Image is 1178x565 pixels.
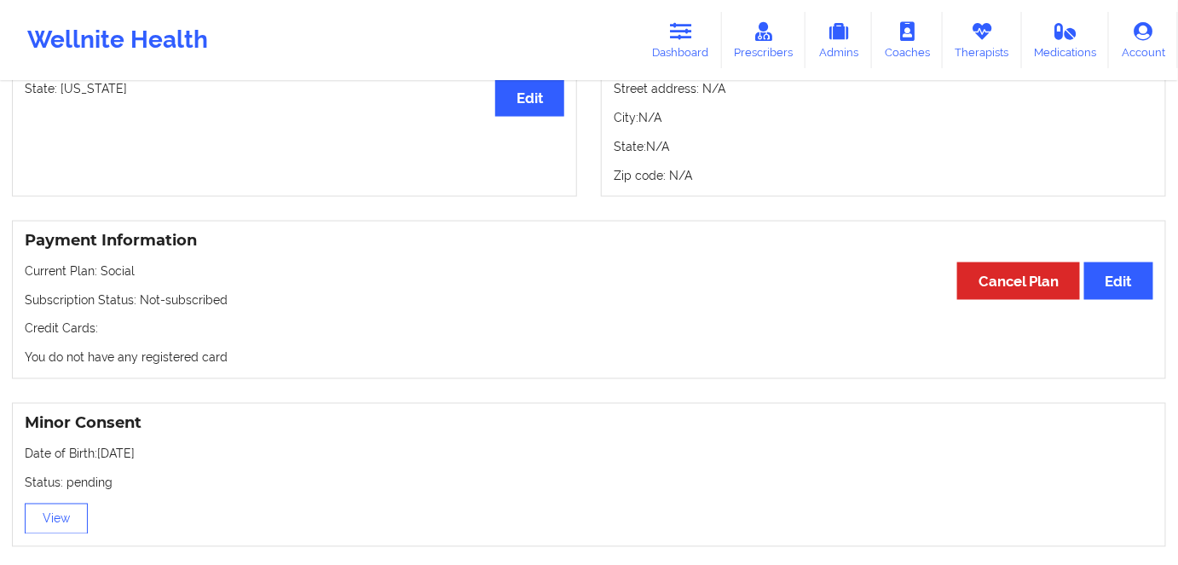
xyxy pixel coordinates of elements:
[495,80,564,117] button: Edit
[25,446,1153,463] p: Date of Birth: [DATE]
[25,291,1153,308] p: Subscription Status: Not-subscribed
[1109,12,1178,68] a: Account
[872,12,943,68] a: Coaches
[614,80,1153,97] p: Street address: N/A
[640,12,722,68] a: Dashboard
[614,109,1153,126] p: City: N/A
[25,475,1153,492] p: Status: pending
[25,80,564,97] p: State: [US_STATE]
[1084,262,1153,299] button: Edit
[722,12,806,68] a: Prescribers
[1022,12,1110,68] a: Medications
[806,12,872,68] a: Admins
[943,12,1022,68] a: Therapists
[25,414,1153,434] h3: Minor Consent
[25,320,1153,337] p: Credit Cards:
[25,504,88,534] button: View
[614,167,1153,184] p: Zip code: N/A
[614,138,1153,155] p: State: N/A
[25,231,1153,251] h3: Payment Information
[957,262,1080,299] button: Cancel Plan
[25,262,1153,280] p: Current Plan: Social
[25,349,1153,366] p: You do not have any registered card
